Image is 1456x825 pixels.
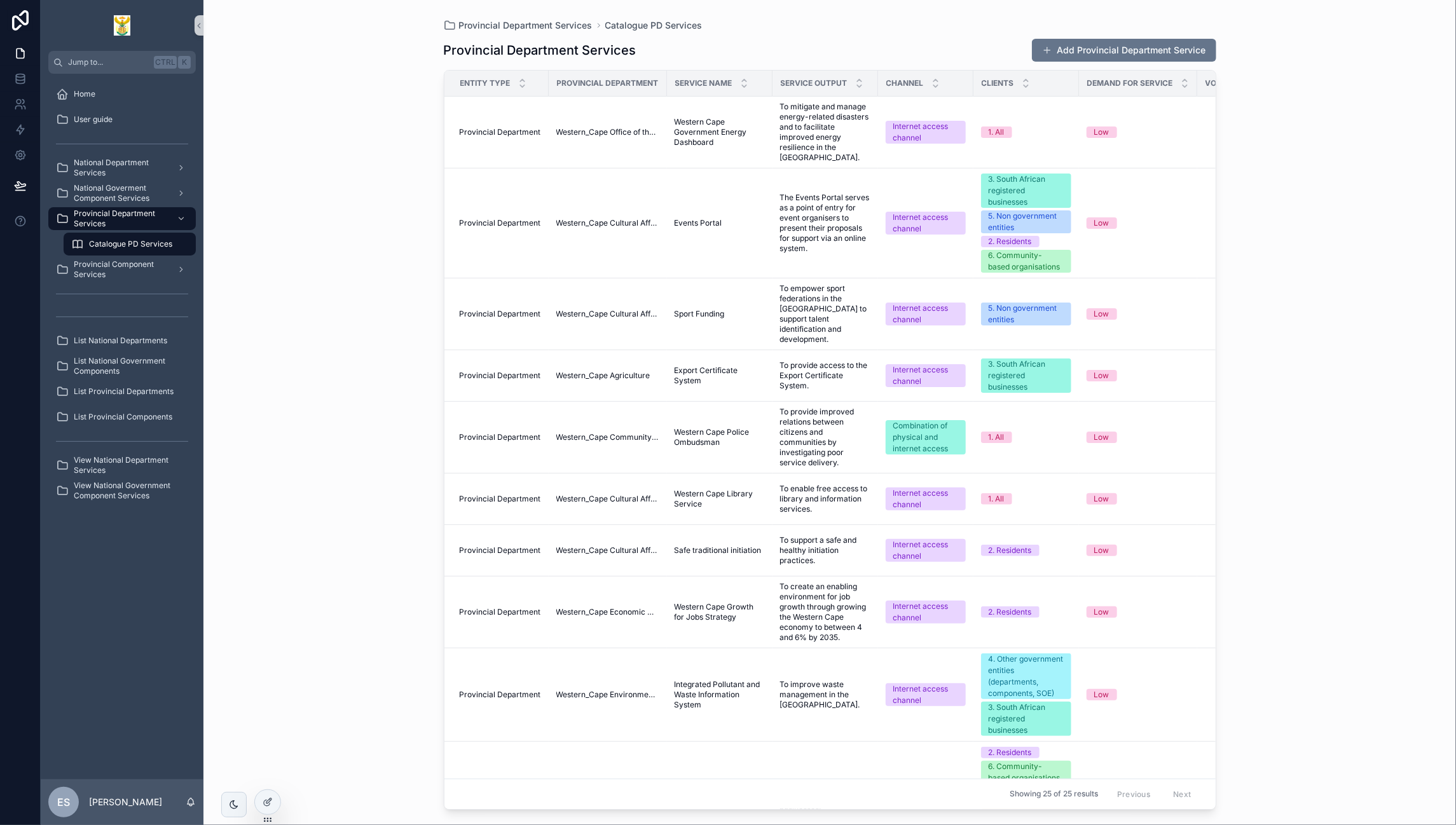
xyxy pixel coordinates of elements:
[74,208,167,229] span: Provincial Department Services
[886,487,966,510] a: Internet access channel
[459,19,593,32] span: Provincial Department Services
[989,358,1064,393] div: 3. South African registered businesses
[1205,371,1384,381] a: 1,000
[48,207,196,230] a: Provincial Department Services
[460,127,541,137] span: Provincial Department
[556,371,650,381] span: Western_Cape Agriculture
[989,126,1005,138] div: 1. All
[1087,606,1190,618] a: Low
[1205,78,1367,88] span: Volume of service requests per year
[780,407,870,468] span: To provide improved relations between citizens and communities by investigating poor service deli...
[989,761,1064,784] div: 6. Community-based organisations
[675,489,765,509] a: Western Cape Library Service
[556,494,659,504] a: Western_Cape Cultural Affairs and Sport
[893,364,958,387] div: Internet access channel
[989,653,1064,699] div: 4. Other government entities (departments, components, SOE)
[780,535,870,566] a: To support a safe and healthy initiation practices.
[981,358,1071,393] a: 3. South African registered businesses
[989,702,1064,736] div: 3. South African registered businesses
[1087,493,1190,505] a: Low
[556,690,659,700] a: Western_Cape Environmental Affairs and Development Planning
[74,336,167,346] span: List National Departments
[74,158,167,178] span: National Department Services
[893,539,958,562] div: Internet access channel
[1094,545,1109,556] div: Low
[74,114,113,125] span: User guide
[886,121,966,144] a: Internet access channel
[675,602,765,622] a: Western Cape Growth for Jobs Strategy
[1205,690,1384,700] a: 500
[1094,370,1109,381] div: Low
[556,432,659,442] a: Western_Cape Community Safety
[675,78,732,88] span: Service Name
[460,371,541,381] a: Provincial Department
[1094,493,1109,505] div: Low
[1205,607,1384,617] a: 1,000
[48,355,196,378] a: List National Government Components
[982,78,1014,88] span: Clients
[1087,217,1190,229] a: Low
[675,365,765,386] a: Export Certificate System
[460,607,541,617] a: Provincial Department
[989,545,1032,556] div: 2. Residents
[460,494,541,504] span: Provincial Department
[1205,218,1384,228] span: 100
[1010,789,1098,800] span: Showing 25 of 25 results
[893,683,958,706] div: Internet access channel
[981,493,1071,505] a: 1. All
[780,193,870,254] a: The Events Portal serves as a point of entry for event organisers to present their proposals for ...
[893,420,958,454] div: Combination of physical and internet access
[1205,494,1384,504] a: 2,000
[48,258,196,281] a: Provincial Component Services
[1094,126,1109,138] div: Low
[68,57,149,67] span: Jump to...
[74,386,174,397] span: List Provincial Departments
[556,127,659,137] span: Western_Cape Office of the Premier
[1205,432,1384,442] span: 1,000
[780,283,870,344] span: To empower sport federations in the [GEOGRAPHIC_DATA] to support talent identification and develo...
[989,236,1032,247] div: 2. Residents
[556,218,659,228] a: Western_Cape Cultural Affairs and Sport
[780,102,870,163] span: To mitigate and manage energy-related disasters and to facilitate improved energy resilience in t...
[893,303,958,325] div: Internet access channel
[460,545,541,556] a: Provincial Department
[675,679,765,710] a: Integrated Pollutant and Waste Information System
[605,19,703,32] a: Catalogue PD Services
[981,545,1071,556] a: 2. Residents
[74,455,183,475] span: View National Department Services
[780,582,870,643] span: To create an enabling environment for job growth through growing the Western Cape economy to betw...
[886,78,924,88] span: Channel
[989,250,1064,273] div: 6. Community-based organisations
[1094,689,1109,700] div: Low
[780,679,870,710] a: To improve waste management in the [GEOGRAPHIC_DATA].
[460,218,541,228] a: Provincial Department
[48,108,196,131] a: User guide
[48,454,196,477] a: View National Department Services
[886,601,966,624] a: Internet access channel
[989,606,1032,618] div: 2. Residents
[981,432,1071,443] a: 1. All
[886,539,966,562] a: Internet access channel
[556,309,659,319] span: Western_Cape Cultural Affairs and Sport
[1087,78,1173,88] span: Demand for service
[675,218,765,228] a: Events Portal
[556,607,659,617] span: Western_Cape Economic Development and Tourism
[1205,545,1384,556] a: 100
[1087,545,1190,556] a: Low
[1032,39,1216,62] button: Add Provincial Department Service
[780,360,870,391] span: To provide access to the Export Certificate System.
[57,794,70,810] span: ES
[444,41,636,59] h1: Provincial Department Services
[781,78,848,88] span: Service Output
[556,545,659,556] a: Western_Cape Cultural Affairs and Sport
[1094,217,1109,229] div: Low
[1087,308,1190,320] a: Low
